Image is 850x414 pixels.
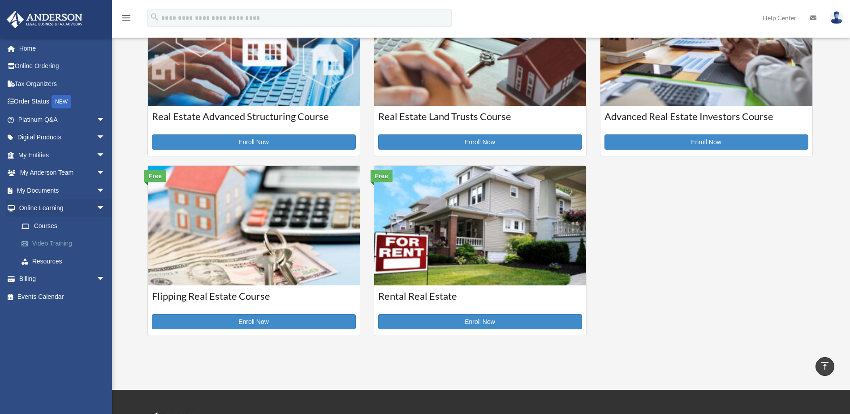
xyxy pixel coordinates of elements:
a: menu [121,16,132,23]
a: Digital Productsarrow_drop_down [6,129,119,147]
h3: Real Estate Land Trusts Course [378,110,582,132]
span: arrow_drop_down [96,146,114,164]
h3: Advanced Real Estate Investors Course [604,110,808,132]
a: Online Learningarrow_drop_down [6,199,119,217]
a: Tax Organizers [6,75,119,93]
a: Courses [13,217,114,235]
a: Resources [13,252,119,270]
a: Billingarrow_drop_down [6,270,119,288]
i: search [150,12,160,22]
a: Order StatusNEW [6,93,119,111]
a: Enroll Now [152,314,356,329]
a: My Documentsarrow_drop_down [6,181,119,199]
span: arrow_drop_down [96,164,114,182]
h3: Real Estate Advanced Structuring Course [152,110,356,132]
span: arrow_drop_down [96,129,114,147]
a: My Entitiesarrow_drop_down [6,146,119,164]
a: Platinum Q&Aarrow_drop_down [6,111,119,129]
a: My Anderson Teamarrow_drop_down [6,164,119,182]
a: Enroll Now [378,314,582,329]
a: Enroll Now [604,134,808,150]
h3: Rental Real Estate [378,289,582,312]
div: Free [144,170,167,182]
a: Enroll Now [152,134,356,150]
img: Anderson Advisors Platinum Portal [4,11,85,28]
a: Events Calendar [6,288,119,306]
div: Free [371,170,393,182]
a: Enroll Now [378,134,582,150]
a: Online Ordering [6,57,119,75]
span: arrow_drop_down [96,270,114,289]
i: menu [121,13,132,23]
i: vertical_align_top [820,361,830,371]
img: User Pic [830,11,843,24]
h3: Flipping Real Estate Course [152,289,356,312]
a: Video Training [13,235,119,253]
div: NEW [52,95,71,108]
span: arrow_drop_down [96,181,114,200]
span: arrow_drop_down [96,199,114,218]
span: arrow_drop_down [96,111,114,129]
a: vertical_align_top [815,357,834,376]
a: Home [6,39,119,57]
